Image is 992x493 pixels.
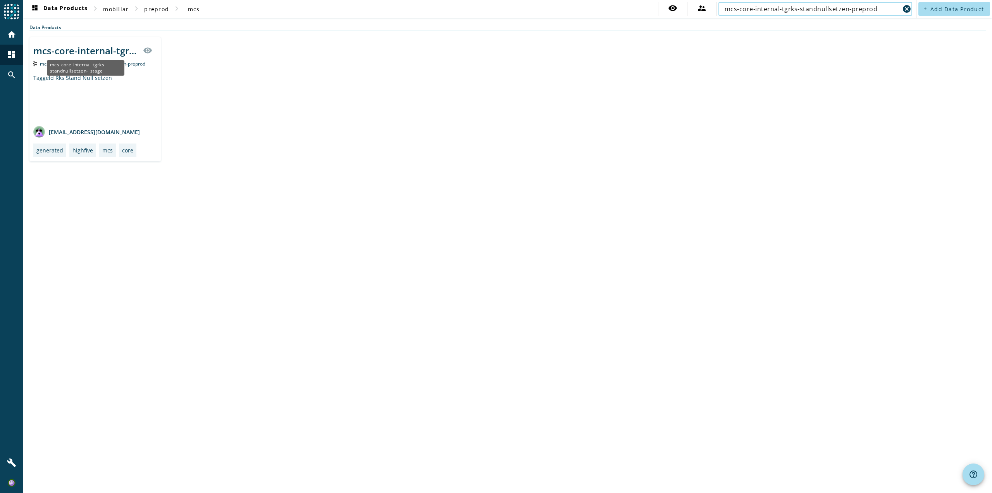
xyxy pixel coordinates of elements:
img: Kafka Topic: mcs-core-internal-tgrks-standnullsetzen-preprod [33,61,37,66]
div: Data Products [29,24,986,31]
div: mcs-core-internal-tgrks-standnullsetzen-_stage_ [47,60,124,76]
div: mcs-core-internal-tgrks-standnullsetzen-_stage_ [33,44,138,57]
div: [EMAIL_ADDRESS][DOMAIN_NAME] [33,126,140,138]
mat-icon: chevron_right [132,4,141,13]
button: Clear [901,3,912,14]
mat-icon: supervisor_account [697,3,706,13]
mat-icon: chevron_right [172,4,181,13]
span: mcs [188,5,200,13]
span: preprod [144,5,169,13]
mat-icon: dashboard [30,4,40,14]
mat-icon: visibility [668,3,677,13]
div: generated [36,147,63,154]
mat-icon: chevron_right [91,4,100,13]
input: Search (% or * for wildcards) [725,4,900,14]
div: Taggeld Rks Stand Null setzen [33,74,157,120]
mat-icon: home [7,30,16,39]
mat-icon: cancel [902,4,911,14]
button: mcs [181,2,206,16]
button: Data Products [27,2,91,16]
mat-icon: visibility [143,46,152,55]
span: mobiliar [103,5,129,13]
span: Add Data Product [930,5,984,13]
span: Data Products [30,4,88,14]
img: spoud-logo.svg [4,4,19,19]
div: mcs [102,147,113,154]
div: highfive [72,147,93,154]
mat-icon: help_outline [969,470,978,479]
img: avatar [33,126,45,138]
mat-icon: search [7,70,16,80]
mat-icon: add [923,7,927,11]
div: core [122,147,133,154]
span: Kafka Topic: mcs-core-internal-tgrks-standnullsetzen-preprod [40,61,145,67]
img: 65cb6bec3028257b02c551d24bd5b121 [8,479,15,487]
button: mobiliar [100,2,132,16]
mat-icon: build [7,458,16,467]
mat-icon: dashboard [7,50,16,59]
button: Add Data Product [918,2,990,16]
button: preprod [141,2,172,16]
